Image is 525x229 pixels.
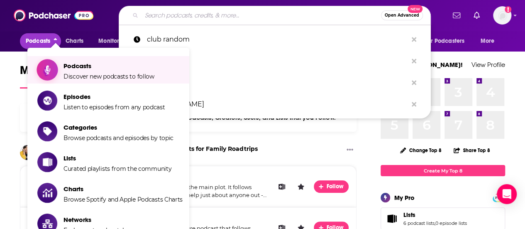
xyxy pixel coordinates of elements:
[63,185,183,193] span: Charts
[20,63,64,89] a: My Feed
[63,73,154,80] span: Discover new podcasts to follow
[26,35,50,47] span: Podcasts
[60,33,88,49] a: Charts
[63,103,165,111] span: Listen to episodes from any podcast
[385,13,419,17] span: Open Advanced
[63,196,183,203] span: Browse Spotify and Apple Podcasts Charts
[147,29,408,50] p: club random
[314,180,349,193] button: Follow
[142,9,381,22] input: Search podcasts, credits, & more...
[63,216,141,224] span: Networks
[63,165,171,172] span: Curated playlists from the community
[408,5,422,13] span: New
[20,145,35,160] img: bizzieliving
[449,8,464,22] a: Show notifications dropdown
[63,123,173,131] span: Categories
[147,72,408,94] p: PBDPodcast
[20,103,357,132] div: Your personalized Feed is curated based on the Podcasts, Creators, Users, and Lists that you Follow.
[119,50,431,72] a: vladtv
[497,184,517,204] div: Open Intercom Messenger
[494,194,504,200] a: PRO
[14,7,93,23] img: Podchaser - Follow, Share and Rate Podcasts
[119,94,431,115] a: [PERSON_NAME]
[63,134,173,142] span: Browse podcasts and episodes by topic
[383,213,400,224] a: Lists
[493,6,511,25] button: Show profile menu
[20,63,64,82] span: My Feed
[394,194,415,202] div: My Pro
[66,35,83,47] span: Charts
[493,6,511,25] img: User Profile
[119,72,431,94] a: PBDPodcast
[403,211,467,219] a: Lists
[147,50,408,72] p: vladtv
[295,180,307,193] button: Leave a Rating
[276,180,288,193] button: Add to List
[147,94,408,115] p: hank garner
[63,93,165,101] span: Episodes
[470,8,483,22] a: Show notifications dropdown
[93,33,139,49] button: open menu
[494,195,504,201] span: PRO
[435,220,467,226] a: 0 episode lists
[481,35,495,47] span: More
[20,33,61,49] button: close menu
[403,211,415,219] span: Lists
[403,220,435,226] a: 6 podcast lists
[505,6,511,13] svg: Add a profile image
[471,61,505,69] a: View Profile
[63,62,154,70] span: Podcasts
[419,33,476,49] button: open menu
[381,10,423,20] button: Open AdvancedNew
[395,145,447,155] button: Change Top 8
[475,33,505,49] button: open menu
[435,220,435,226] span: ,
[493,6,511,25] span: Logged in as sierra.swanson
[63,154,171,162] span: Lists
[119,29,431,50] a: club random
[119,6,431,25] div: Search podcasts, credits, & more...
[327,183,344,190] span: Follow
[453,142,491,158] button: Share Top 8
[98,35,128,47] span: Monitoring
[425,35,464,47] span: For Podcasters
[343,145,357,155] button: Show More Button
[381,165,505,176] a: Create My Top 8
